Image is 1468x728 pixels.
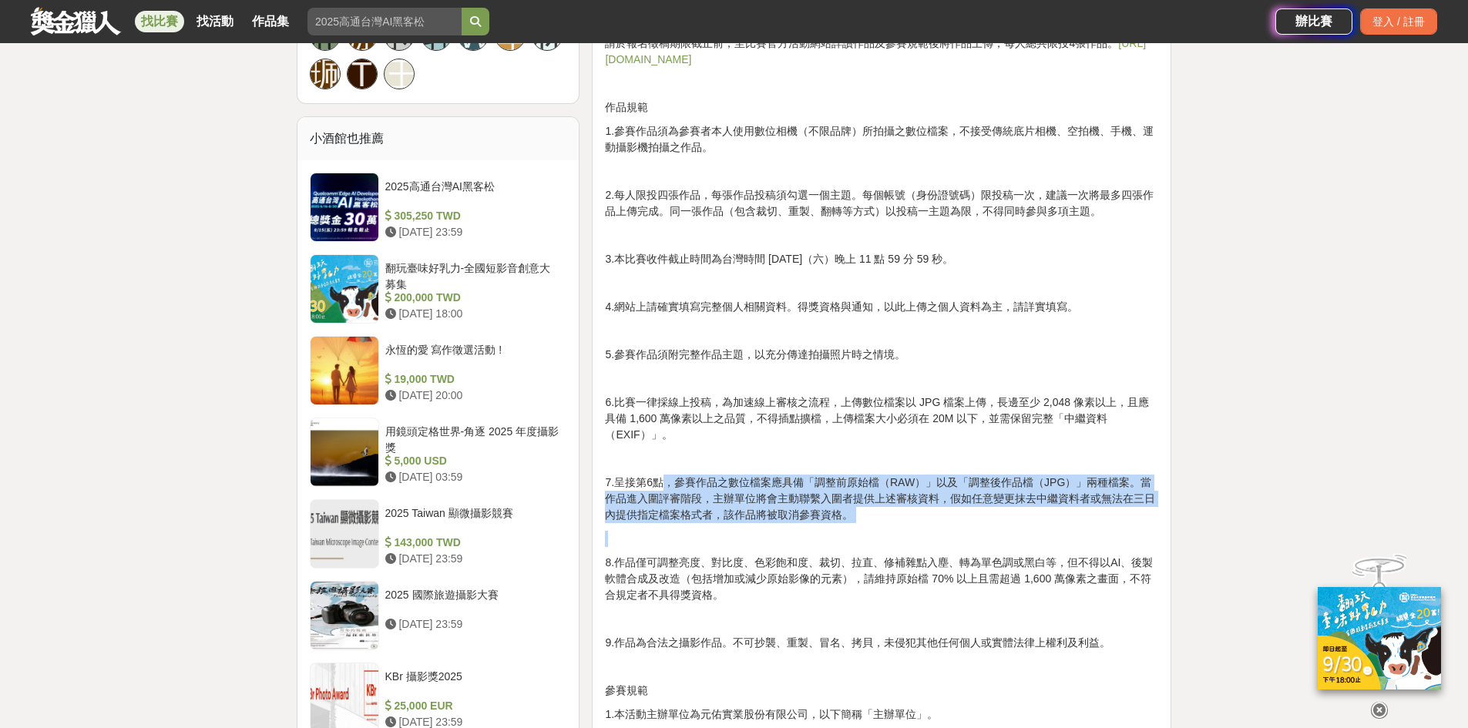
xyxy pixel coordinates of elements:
[310,418,567,487] a: 用鏡頭定格世界-角逐 2025 年度攝影獎 5,000 USD [DATE] 03:59
[385,469,561,485] div: [DATE] 03:59
[1360,8,1437,35] div: 登入 / 註冊
[385,290,561,306] div: 200,000 TWD
[347,59,378,89] a: T
[1318,582,1441,684] img: ff197300-f8ee-455f-a0ae-06a3645bc375.jpg
[385,669,561,698] div: KBr 攝影獎2025
[605,37,1146,65] a: [URL][DOMAIN_NAME]
[385,387,561,404] div: [DATE] 20:00
[385,342,561,371] div: 永恆的愛 寫作徵選活動 !
[385,616,561,632] div: [DATE] 23:59
[297,117,579,160] div: 小酒館也推薦
[385,698,561,714] div: 25,000 EUR
[605,35,1158,68] p: 請於報名徵稿期限截止前，至比賽官方活動網站詳讀作品及參賽規範後將作品上傳，每人總共限投4張作品。
[605,251,1158,267] p: 3.本比賽收件截止時間為台灣時間 [DATE]（六）晚上 11 點 59 分 59 秒。
[605,555,1158,603] p: 8.作品僅可調整亮度、對比度、色彩飽和度、裁切、拉直、修補雜點入塵、轉為單色調或黑白等，但不得以AI、後製軟體合成及改造（包括增加或減少原始影像的元素），請維持原始檔 70% 以上且需超過 1,...
[605,99,1158,116] p: 作品規範
[385,587,561,616] div: 2025 國際旅遊攝影大賽
[385,306,561,322] div: [DATE] 18:00
[310,581,567,650] a: 2025 國際旅遊攝影大賽 [DATE] 23:59
[385,424,561,453] div: 用鏡頭定格世界-角逐 2025 年度攝影獎
[605,635,1158,651] p: 9.作品為合法之攝影作品。不可抄襲、重製、冒名、拷貝，未侵犯其他任何個人或實體法律上權利及利益。
[310,499,567,569] a: 2025 Taiwan 顯微攝影競賽 143,000 TWD [DATE] 23:59
[385,179,561,208] div: 2025高通台灣AI黑客松
[605,475,1158,523] p: 7.呈接第6點，參賽作品之數位檔案應具備「調整前原始檔（RAW）」以及「調整後作品檔（JPG）」兩種檔案。當作品進入圍評審階段，主辦單位將會主動聯繫入圍者提供上述審核資料，假如任意變更抹去中繼資...
[385,535,561,551] div: 143,000 TWD
[605,123,1158,156] p: 1.參賽作品須為參賽者本人使用數位相機（不限品牌）所拍攝之數位檔案，不接受傳統底片相機、空拍機、手機、運動攝影機拍攝之作品。
[385,260,561,290] div: 翻玩臺味好乳力-全國短影音創意大募集
[384,59,415,89] a: 王
[605,706,1158,723] p: 1.本活動主辦單位為元佑實業股份有限公司，以下簡稱「主辦單位」。
[310,254,567,324] a: 翻玩臺味好乳力-全國短影音創意大募集 200,000 TWD [DATE] 18:00
[246,11,295,32] a: 作品集
[307,8,462,35] input: 2025高通台灣AI黑客松
[385,453,561,469] div: 5,000 USD
[190,11,240,32] a: 找活動
[310,336,567,405] a: 永恆的愛 寫作徵選活動 ! 19,000 TWD [DATE] 20:00
[385,551,561,567] div: [DATE] 23:59
[605,187,1158,220] p: 2.每人限投四張作品，每張作品投稿須勾選一個主題。每個帳號（身份證號碼）限投稿一次，建議一次將最多四張作品上傳完成。同一張作品（包含裁切、重製、翻轉等方式）以投稿一主題為限，不得同時參與多項主題。
[385,505,561,535] div: 2025 Taiwan 顯微攝影競賽
[605,299,1158,315] p: 4.網站上請確實填寫完整個人相關資料。得獎資格與通知，以此上傳之個人資料為主，請詳實填寫。
[605,347,1158,363] p: 5.參賽作品須附完整作品主題，以充分傳達拍攝照片時之情境。
[385,224,561,240] div: [DATE] 23:59
[310,59,341,89] a: 珮
[135,11,184,32] a: 找比賽
[385,208,561,224] div: 305,250 TWD
[385,371,561,387] div: 19,000 TWD
[310,173,567,242] a: 2025高通台灣AI黑客松 305,250 TWD [DATE] 23:59
[605,683,1158,699] p: 參賽規範
[605,394,1158,443] p: 6.比賽一律採線上投稿，為加速線上審核之流程，上傳數位檔案以 JPG 檔案上傳，長邊至少 2,048 像素以上，且應具備 1,600 萬像素以上之品質，不得插點擴檔，上傳檔案大小必須在 20M ...
[1275,8,1352,35] a: 辦比賽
